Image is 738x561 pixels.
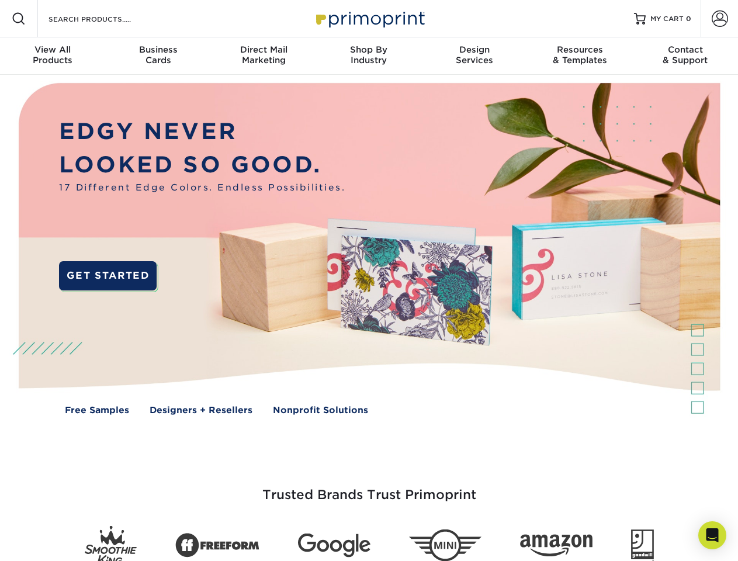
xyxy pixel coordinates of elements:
a: Nonprofit Solutions [273,404,368,417]
img: Goodwill [631,529,654,561]
span: Direct Mail [211,44,316,55]
img: Primoprint [311,6,428,31]
h3: Trusted Brands Trust Primoprint [27,459,711,517]
div: Services [422,44,527,65]
span: 0 [686,15,691,23]
span: Contact [633,44,738,55]
span: Business [105,44,210,55]
a: Designers + Resellers [150,404,252,417]
p: LOOKED SO GOOD. [59,148,345,182]
span: Shop By [316,44,421,55]
div: & Templates [527,44,632,65]
div: Industry [316,44,421,65]
span: MY CART [650,14,684,24]
div: & Support [633,44,738,65]
a: Resources& Templates [527,37,632,75]
a: Free Samples [65,404,129,417]
span: Resources [527,44,632,55]
div: Cards [105,44,210,65]
a: BusinessCards [105,37,210,75]
a: DesignServices [422,37,527,75]
a: Shop ByIndustry [316,37,421,75]
a: Contact& Support [633,37,738,75]
span: 17 Different Edge Colors. Endless Possibilities. [59,181,345,195]
a: GET STARTED [59,261,157,290]
span: Design [422,44,527,55]
p: EDGY NEVER [59,115,345,148]
input: SEARCH PRODUCTS..... [47,12,161,26]
a: Direct MailMarketing [211,37,316,75]
div: Marketing [211,44,316,65]
img: Google [298,534,370,557]
img: Amazon [520,535,593,557]
div: Open Intercom Messenger [698,521,726,549]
